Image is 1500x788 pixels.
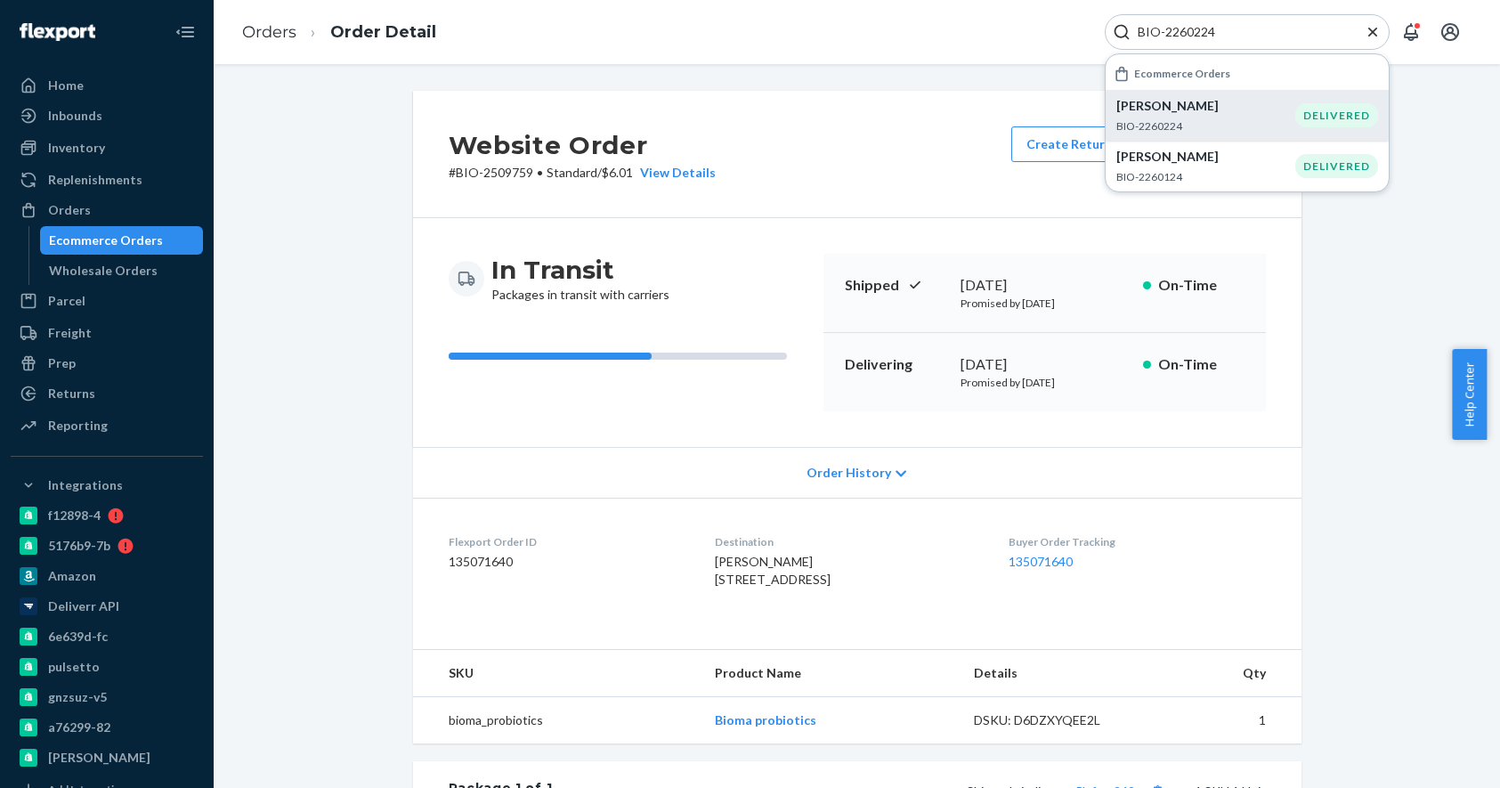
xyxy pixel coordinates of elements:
a: Inventory [11,134,203,162]
a: 6e639d-fc [11,622,203,651]
p: On-Time [1158,354,1245,375]
a: Home [11,71,203,100]
button: Close Search [1364,23,1382,42]
div: 6e639d-fc [48,628,108,646]
div: Reporting [48,417,108,435]
p: # BIO-2509759 / $6.01 [449,164,716,182]
a: 135071640 [1009,554,1073,569]
a: a76299-82 [11,713,203,742]
div: Inventory [48,139,105,157]
div: Deliverr API [48,597,119,615]
a: f12898-4 [11,501,203,530]
div: [DATE] [961,275,1129,296]
div: Packages in transit with carriers [491,254,669,304]
span: Order History [807,464,891,482]
button: View Details [633,164,716,182]
th: SKU [413,650,701,697]
p: [PERSON_NAME] [1116,97,1295,115]
div: a76299-82 [48,719,110,736]
input: Search Input [1131,23,1350,41]
p: [PERSON_NAME] [1116,148,1295,166]
div: gnzsuz-v5 [48,688,107,706]
a: Reporting [11,411,203,440]
button: Open notifications [1393,14,1429,50]
dt: Destination [715,534,980,549]
p: BIO-2260224 [1116,118,1295,134]
a: Deliverr API [11,592,203,621]
button: Help Center [1452,349,1487,440]
div: Home [48,77,84,94]
svg: Search Icon [1113,23,1131,41]
a: Wholesale Orders [40,256,204,285]
div: Parcel [48,292,85,310]
div: Integrations [48,476,123,494]
img: Flexport logo [20,23,95,41]
dt: Buyer Order Tracking [1009,534,1265,549]
p: Delivering [845,354,946,375]
a: Ecommerce Orders [40,226,204,255]
a: Parcel [11,287,203,315]
th: Product Name [701,650,960,697]
span: Standard [547,165,597,180]
div: Inbounds [48,107,102,125]
p: BIO-2260124 [1116,169,1295,184]
span: • [537,165,543,180]
a: Inbounds [11,102,203,130]
a: Orders [11,196,203,224]
td: 1 [1155,697,1301,744]
p: Promised by [DATE] [961,296,1129,311]
dt: Flexport Order ID [449,534,686,549]
div: Freight [48,324,92,342]
div: [DATE] [961,354,1129,375]
a: 5176b9-7b [11,532,203,560]
a: pulsetto [11,653,203,681]
a: Bioma probiotics [715,712,816,727]
div: Orders [48,201,91,219]
a: Prep [11,349,203,378]
div: Wholesale Orders [49,262,158,280]
div: Prep [48,354,76,372]
div: Replenishments [48,171,142,189]
td: bioma_probiotics [413,697,701,744]
p: Promised by [DATE] [961,375,1129,390]
span: [PERSON_NAME] [STREET_ADDRESS] [715,554,831,587]
p: On-Time [1158,275,1245,296]
a: Orders [242,22,296,42]
div: 5176b9-7b [48,537,110,555]
div: pulsetto [48,658,100,676]
th: Details [960,650,1155,697]
button: Close Navigation [167,14,203,50]
button: Integrations [11,471,203,500]
h3: In Transit [491,254,669,286]
div: [PERSON_NAME] [48,749,150,767]
ol: breadcrumbs [228,6,450,59]
a: Replenishments [11,166,203,194]
button: Open account menu [1432,14,1468,50]
div: Returns [48,385,95,402]
div: Ecommerce Orders [49,232,163,249]
a: Order Detail [330,22,436,42]
a: Amazon [11,562,203,590]
button: Create Return [1011,126,1127,162]
dd: 135071640 [449,553,686,571]
a: [PERSON_NAME] [11,743,203,772]
h6: Ecommerce Orders [1134,68,1230,79]
a: gnzsuz-v5 [11,683,203,711]
a: Returns [11,379,203,408]
div: DELIVERED [1295,154,1378,178]
div: DELIVERED [1295,103,1378,127]
div: Amazon [48,567,96,585]
a: Freight [11,319,203,347]
p: Shipped [845,275,946,296]
h2: Website Order [449,126,716,164]
div: DSKU: D6DZXYQEE2L [974,711,1141,729]
div: f12898-4 [48,507,101,524]
th: Qty [1155,650,1301,697]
